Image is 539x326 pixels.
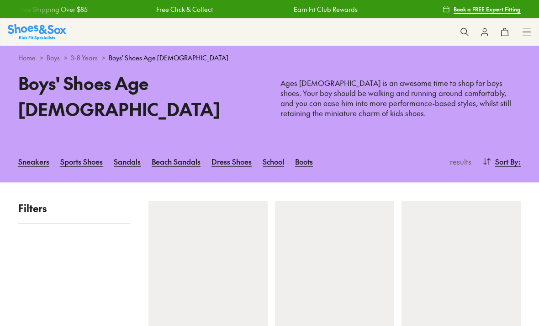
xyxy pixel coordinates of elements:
button: Sort By: [482,151,521,171]
a: Beach Sandals [152,151,201,171]
a: Sneakers [18,151,49,171]
h1: Boys' Shoes Age [DEMOGRAPHIC_DATA] [18,70,259,122]
div: > > > [18,53,521,63]
a: Sandals [114,151,141,171]
a: Boys [47,53,60,63]
p: Filters [18,201,130,216]
a: Free Click & Collect [72,5,129,14]
a: Free Shipping Over $85 [348,5,417,14]
a: Boots [295,151,313,171]
span: Book a FREE Expert Fitting [454,5,521,13]
a: 3-8 Years [71,53,98,63]
span: Boys' Shoes Age [DEMOGRAPHIC_DATA] [109,53,228,63]
a: Dress Shoes [211,151,252,171]
a: Home [18,53,36,63]
span: : [518,156,521,167]
a: Earn Fit Club Rewards [210,5,274,14]
a: Book a FREE Expert Fitting [443,1,521,17]
a: School [263,151,284,171]
p: results [446,156,471,167]
a: Shoes & Sox [8,24,66,40]
p: Ages [DEMOGRAPHIC_DATA] is an awesome time to shop for boys shoes. Your boy should be walking and... [280,78,521,118]
img: SNS_Logo_Responsive.svg [8,24,66,40]
a: Sports Shoes [60,151,103,171]
span: Sort By [495,156,518,167]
